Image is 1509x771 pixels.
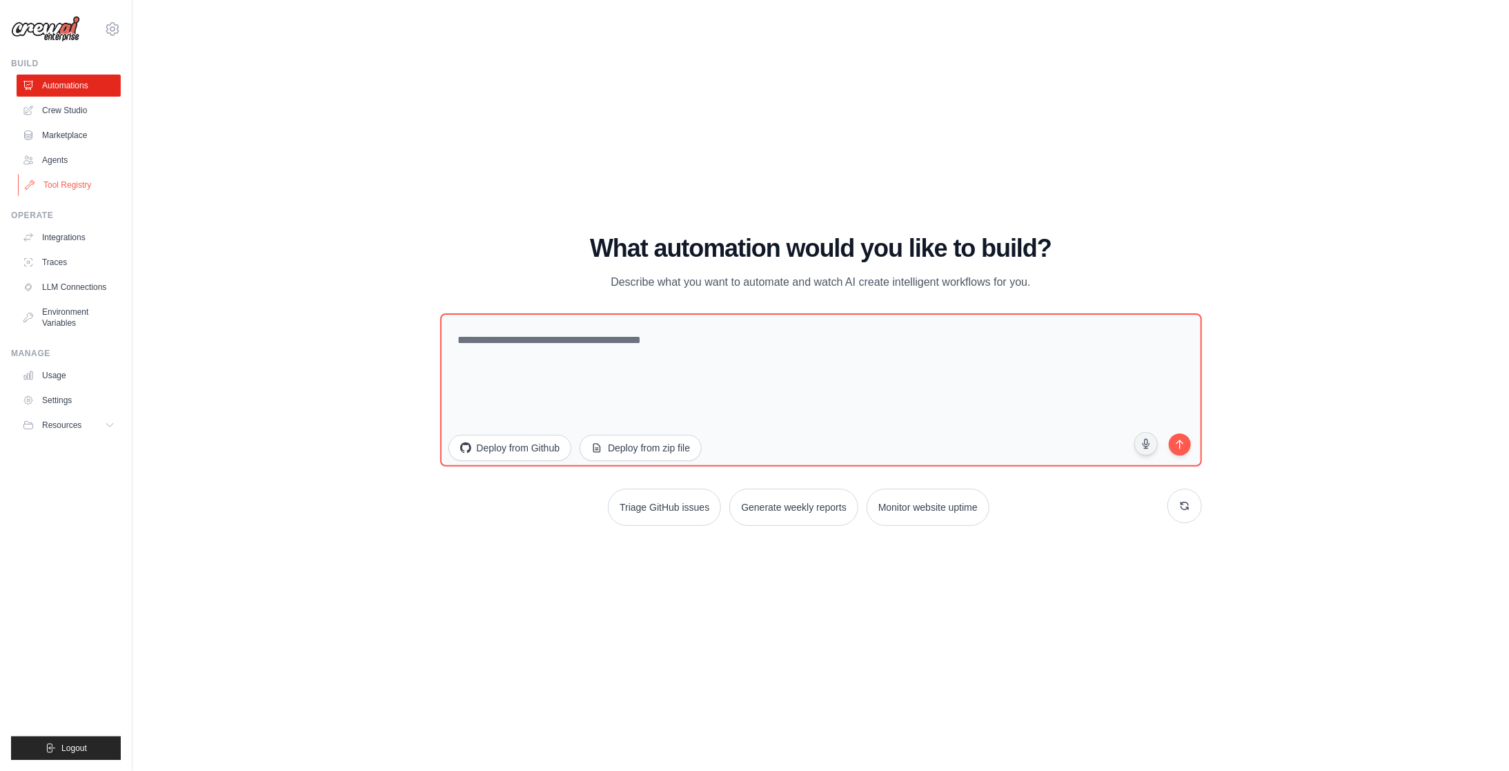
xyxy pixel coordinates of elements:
iframe: Chat Widget [1440,705,1509,771]
img: Logo [11,16,80,42]
button: Monitor website uptime [867,489,989,526]
a: Crew Studio [17,99,121,121]
h1: What automation would you like to build? [440,235,1202,262]
a: Environment Variables [17,301,121,334]
a: Settings [17,389,121,411]
a: Traces [17,251,121,273]
a: Usage [17,364,121,387]
span: Logout [61,743,87,754]
a: Marketplace [17,124,121,146]
div: Build [11,58,121,69]
a: Tool Registry [18,174,122,196]
a: LLM Connections [17,276,121,298]
button: Deploy from zip file [580,435,702,461]
div: Operate [11,210,121,221]
div: 聊天小组件 [1440,705,1509,771]
p: Describe what you want to automate and watch AI create intelligent workflows for you. [589,273,1053,291]
button: Resources [17,414,121,436]
button: Logout [11,736,121,760]
button: Deploy from Github [448,435,572,461]
button: Triage GitHub issues [608,489,721,526]
div: Manage [11,348,121,359]
a: Integrations [17,226,121,248]
button: Generate weekly reports [729,489,858,526]
span: Resources [42,420,81,431]
a: Automations [17,75,121,97]
a: Agents [17,149,121,171]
